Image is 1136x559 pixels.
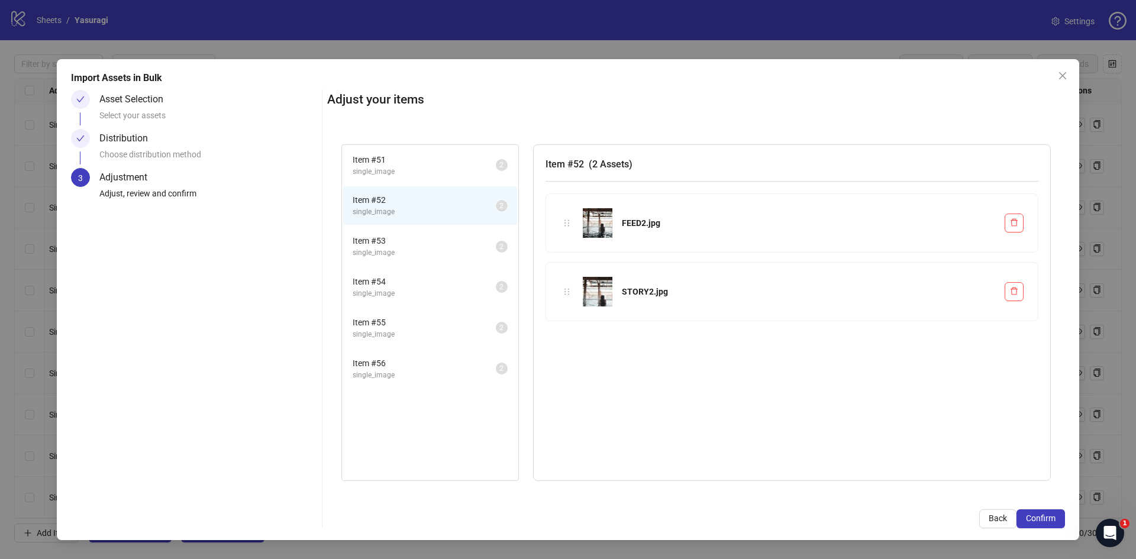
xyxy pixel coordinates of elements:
span: holder [563,287,571,296]
sup: 2 [496,281,508,293]
div: holder [560,217,573,230]
button: Close [1053,66,1072,85]
span: 2 [499,283,504,291]
div: STORY2.jpg [622,285,995,298]
div: Adjustment [99,168,157,187]
span: single_image [353,329,496,340]
span: Confirm [1026,513,1056,523]
sup: 2 [496,200,508,212]
span: holder [563,219,571,227]
span: Back [989,513,1007,523]
span: 2 [499,324,504,332]
sup: 2 [496,363,508,374]
span: check [76,134,85,143]
span: delete [1010,287,1018,295]
iframe: Intercom live chat [1096,519,1124,547]
span: single_image [353,370,496,381]
span: 2 [499,364,504,373]
div: FEED2.jpg [622,217,995,230]
div: Choose distribution method [99,148,317,168]
h3: Item # 52 [546,157,1038,172]
img: STORY2.jpg [583,277,612,306]
button: Confirm [1016,509,1065,528]
span: 2 [499,202,504,210]
span: single_image [353,206,496,218]
span: 2 [499,243,504,251]
span: Item # 55 [353,316,496,329]
div: Asset Selection [99,90,173,109]
span: ( 2 Assets ) [589,159,632,170]
span: close [1058,71,1067,80]
span: single_image [353,288,496,299]
div: Adjust, review and confirm [99,187,317,207]
sup: 2 [496,241,508,253]
span: single_image [353,247,496,259]
button: Delete [1005,214,1024,232]
span: delete [1010,218,1018,227]
sup: 2 [496,322,508,334]
div: Distribution [99,129,157,148]
span: single_image [353,166,496,177]
span: Item # 52 [353,193,496,206]
h2: Adjust your items [327,90,1065,109]
span: check [76,95,85,104]
span: Item # 51 [353,153,496,166]
div: holder [560,285,573,298]
span: Item # 56 [353,357,496,370]
div: Select your assets [99,109,317,129]
span: 3 [78,173,83,183]
button: Delete [1005,282,1024,301]
span: Item # 53 [353,234,496,247]
img: FEED2.jpg [583,208,612,238]
span: Item # 54 [353,275,496,288]
span: 1 [1120,519,1129,528]
sup: 2 [496,159,508,171]
div: Import Assets in Bulk [71,71,1065,85]
button: Back [979,509,1016,528]
span: 2 [499,161,504,169]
